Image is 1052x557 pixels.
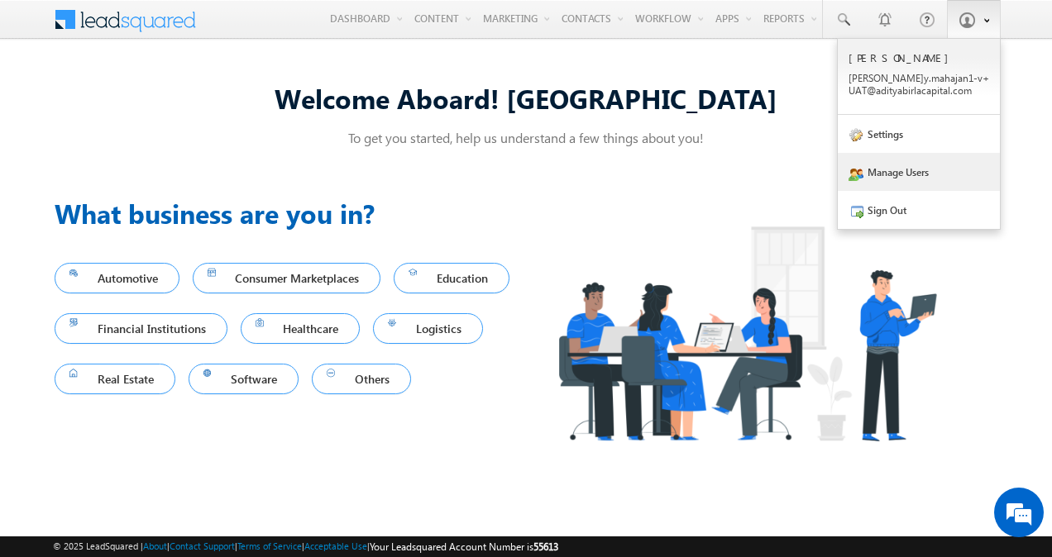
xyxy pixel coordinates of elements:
div: Welcome Aboard! [GEOGRAPHIC_DATA] [55,80,997,116]
span: Logistics [388,317,468,340]
p: [PERSON_NAME] y.mah ajan1 -v+UA T@adi tyabi rlaca pital .com [849,72,989,97]
span: Consumer Marketplaces [208,267,366,289]
span: Others [327,368,396,390]
p: [PERSON_NAME] [849,50,989,64]
a: About [143,540,167,551]
span: Education [409,267,495,289]
h3: What business are you in? [55,193,526,233]
span: Healthcare [256,317,346,340]
a: [PERSON_NAME] [PERSON_NAME]y.mahajan1-v+UAT@adityabirlacapital.com [838,39,1000,115]
span: Financial Institutions [69,317,213,340]
span: Automotive [69,267,165,289]
span: Software [203,368,285,390]
span: © 2025 LeadSquared | | | | | [53,539,558,555]
a: Acceptable Use [304,540,367,551]
p: To get you started, help us understand a few things about you! [55,129,997,146]
span: Your Leadsquared Account Number is [370,540,558,553]
a: Contact Support [170,540,235,551]
img: Industry.png [526,193,968,474]
a: Sign Out [838,191,1000,229]
a: Settings [838,115,1000,153]
a: Manage Users [838,153,1000,191]
span: 55613 [533,540,558,553]
a: Terms of Service [237,540,302,551]
span: Real Estate [69,368,160,390]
